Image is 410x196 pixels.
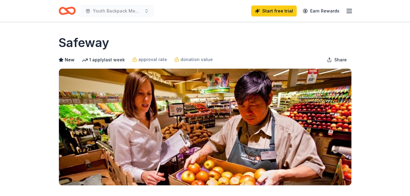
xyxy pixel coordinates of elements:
[299,5,343,16] a: Earn Rewards
[334,56,347,64] span: Share
[132,56,167,63] a: approval rate
[65,56,74,64] span: New
[59,4,76,18] a: Home
[82,56,125,64] div: 1 apply last week
[251,5,297,16] a: Start free trial
[93,7,142,15] span: Youth Backpack Meal Program
[59,69,351,185] img: Image for Safeway
[180,56,213,63] span: donation value
[322,54,352,66] button: Share
[138,56,167,63] span: approval rate
[59,34,109,51] h1: Safeway
[174,56,213,63] a: donation value
[81,5,154,17] button: Youth Backpack Meal Program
